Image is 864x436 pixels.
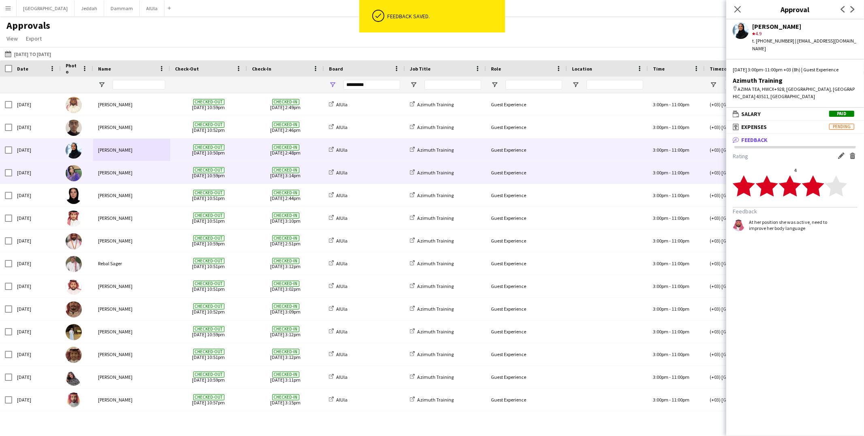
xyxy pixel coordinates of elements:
span: AlUla [336,170,348,176]
div: Guest Experience [486,161,567,184]
span: Date [17,66,28,72]
div: [DATE] [12,93,61,116]
a: Azimuth Training [410,192,454,198]
span: Checked-out [193,235,224,241]
span: Azimuth Training [417,215,454,221]
span: Checked-in [272,122,299,128]
img: Emad Al - Masoud [66,120,82,136]
div: [PERSON_NAME] [93,411,170,434]
div: (+03) [GEOGRAPHIC_DATA] [705,139,798,161]
div: Guest Experience [486,366,567,388]
a: Azimuth Training [410,260,454,266]
div: [PERSON_NAME] [93,161,170,184]
div: (+03) [GEOGRAPHIC_DATA] [705,366,798,388]
span: 11:00pm [672,101,689,107]
div: Guest Experience [486,343,567,365]
span: Checked-out [193,281,224,287]
span: - [669,124,671,130]
span: Checked-in [272,372,299,378]
span: [DATE] 3:12pm [252,343,319,365]
span: 3:00pm [653,397,668,403]
a: AlUla [329,260,348,266]
div: Guest Experience [486,93,567,116]
a: Azimuth Training [410,170,454,176]
div: (+03) [GEOGRAPHIC_DATA] [705,230,798,252]
span: [DATE] 10:57pm [175,389,242,411]
button: [GEOGRAPHIC_DATA] [17,0,75,16]
span: 11:00pm [672,351,689,357]
span: Feedback [741,136,768,144]
span: Azimuth Training [417,260,454,266]
div: [PERSON_NAME] [93,320,170,343]
input: Timezone Filter Input [724,80,793,90]
span: 11:00pm [672,329,689,335]
span: AlUla [336,101,348,107]
span: - [669,306,671,312]
span: Name [98,66,111,72]
span: Azimuth Training [417,306,454,312]
div: [DATE] [12,389,61,411]
span: 3:00pm [653,215,668,221]
span: - [669,329,671,335]
span: - [669,397,671,403]
a: Azimuth Training [410,374,454,380]
div: Feedback saved. [388,13,502,20]
span: AlUla [336,147,348,153]
span: Checked-in [272,349,299,355]
span: AlUla [336,283,348,289]
a: Azimuth Training [410,101,454,107]
div: Guest Experience [486,207,567,229]
span: - [669,374,671,380]
div: Guest Experience [486,275,567,297]
mat-expansion-panel-header: SalaryPaid [726,108,864,120]
span: Expenses [741,123,767,131]
button: Open Filter Menu [329,81,336,88]
a: AlUla [329,192,348,198]
span: AlUla [336,192,348,198]
span: 11:00pm [672,124,689,130]
div: [DATE] [12,366,61,388]
button: Open Filter Menu [98,81,105,88]
h3: Rating [733,152,858,161]
span: 3:00pm [653,306,668,312]
button: [DATE] to [DATE] [3,49,53,59]
a: AlUla [329,351,348,357]
button: AlUla [140,0,164,16]
span: Paid [829,111,854,117]
div: [PERSON_NAME] [93,230,170,252]
h3: Approval [726,4,864,15]
button: Open Filter Menu [572,81,579,88]
div: [PERSON_NAME] [93,389,170,411]
span: - [669,351,671,357]
span: 11:00pm [672,283,689,289]
span: Azimuth Training [417,238,454,244]
div: (+03) [GEOGRAPHIC_DATA] [705,207,798,229]
span: Location [572,66,592,72]
div: [DATE] [12,275,61,297]
div: Guest Experience [486,139,567,161]
div: [PERSON_NAME] [93,366,170,388]
span: 3:00pm [653,283,668,289]
span: Export [26,35,42,42]
span: [DATE] 2:48pm [252,139,319,161]
a: Export [23,33,45,44]
span: Azimuth Training [417,351,454,357]
span: 11:00pm [672,374,689,380]
button: Open Filter Menu [491,81,498,88]
a: Azimuth Training [410,124,454,130]
div: [DATE] [12,252,61,275]
div: [DATE] [12,116,61,138]
mat-expansion-panel-header: Feedback [726,134,864,146]
span: - [669,170,671,176]
span: [DATE] 10:51pm [175,184,242,206]
h3: Feedback [733,208,858,215]
span: [DATE] 10:51pm [175,252,242,275]
span: [DATE] 3:14pm [252,161,319,184]
span: - [669,238,671,244]
a: AlUla [329,306,348,312]
a: Azimuth Training [410,351,454,357]
span: [DATE] 3:11pm [252,366,319,388]
span: 3:00pm [653,124,668,130]
span: Checked-out [193,303,224,309]
img: Mohammed Almohaser [66,97,82,113]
